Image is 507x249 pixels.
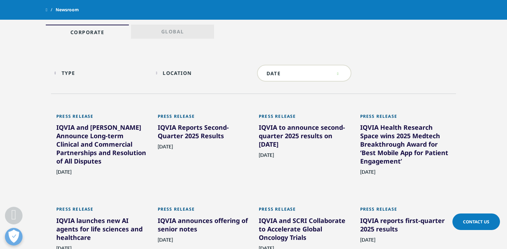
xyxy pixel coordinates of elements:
[62,70,75,76] div: Type facet.
[360,169,375,179] span: [DATE]
[463,219,489,225] span: Contact Us
[56,123,147,168] div: IQVIA and [PERSON_NAME] Announce Long-term Clinical and Commercial Partnerships and Resolution of...
[5,228,23,245] button: Open Preferences
[452,213,500,230] a: Contact Us
[158,237,173,247] span: [DATE]
[259,216,350,244] div: IQVIA and SCRI Collaborate to Accelerate Global Oncology Trials
[259,152,274,162] span: [DATE]
[56,4,79,16] span: Newsroom
[70,29,105,39] p: Corporate
[158,216,249,236] div: IQVIA announces offering of senior notes
[158,114,249,123] div: Press Release
[360,123,451,168] div: IQVIA Health Research Space wins 2025 Medtech Breakthrough Award for ‘Best Mobile App for Patient...
[56,216,147,244] div: IQVIA launches new AI agents for life sciences and healthcare
[161,28,184,38] p: Global
[46,25,129,39] a: Corporate
[56,114,147,123] div: Press Release
[360,216,451,236] div: IQVIA reports first-quarter 2025 results
[56,206,147,216] div: Press Release
[257,65,351,82] input: DATE
[360,206,451,216] div: Press Release
[163,70,192,76] div: Location facet.
[360,114,451,123] div: Press Release
[259,123,350,151] div: IQVIA to announce second-quarter 2025 results on [DATE]
[56,169,71,179] span: [DATE]
[131,25,214,39] a: Global
[360,237,375,247] span: [DATE]
[259,206,350,216] div: Press Release
[158,123,249,143] div: IQVIA Reports Second-Quarter 2025 Results
[158,143,173,154] span: [DATE]
[259,114,350,123] div: Press Release
[158,206,249,216] div: Press Release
